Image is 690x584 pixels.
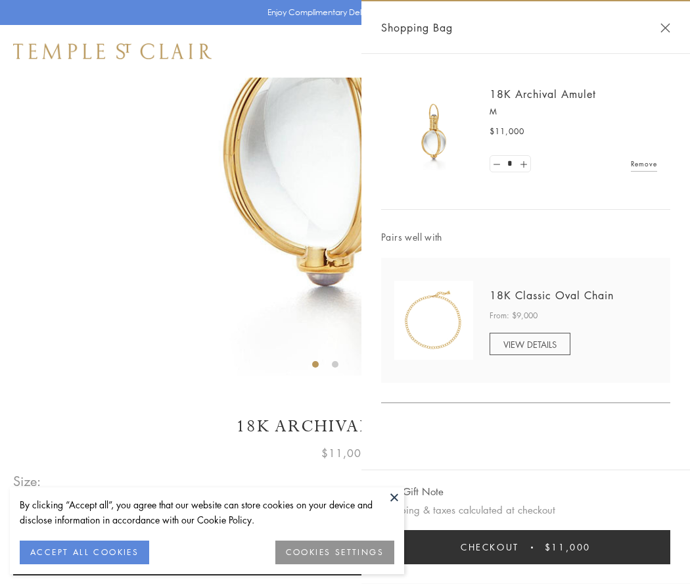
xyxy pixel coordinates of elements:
[461,540,519,554] span: Checkout
[490,156,503,172] a: Set quantity to 0
[381,502,670,518] p: Shipping & taxes calculated at checkout
[381,230,670,245] span: Pairs well with
[381,483,444,500] button: Add Gift Note
[631,157,657,171] a: Remove
[490,87,596,101] a: 18K Archival Amulet
[503,338,557,351] span: VIEW DETAILS
[381,19,453,36] span: Shopping Bag
[20,541,149,564] button: ACCEPT ALL COOKIES
[660,23,670,33] button: Close Shopping Bag
[321,445,369,462] span: $11,000
[394,281,473,360] img: N88865-OV18
[490,288,614,303] a: 18K Classic Oval Chain
[490,309,538,322] span: From: $9,000
[545,540,591,554] span: $11,000
[13,470,42,492] span: Size:
[13,415,677,438] h1: 18K Archival Amulet
[490,105,657,118] p: M
[517,156,530,172] a: Set quantity to 2
[275,541,394,564] button: COOKIES SETTINGS
[394,92,473,171] img: 18K Archival Amulet
[490,125,524,138] span: $11,000
[267,6,417,19] p: Enjoy Complimentary Delivery & Returns
[490,333,570,355] a: VIEW DETAILS
[13,43,212,59] img: Temple St. Clair
[20,497,394,527] div: By clicking “Accept all”, you agree that our website can store cookies on your device and disclos...
[381,530,670,564] button: Checkout $11,000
